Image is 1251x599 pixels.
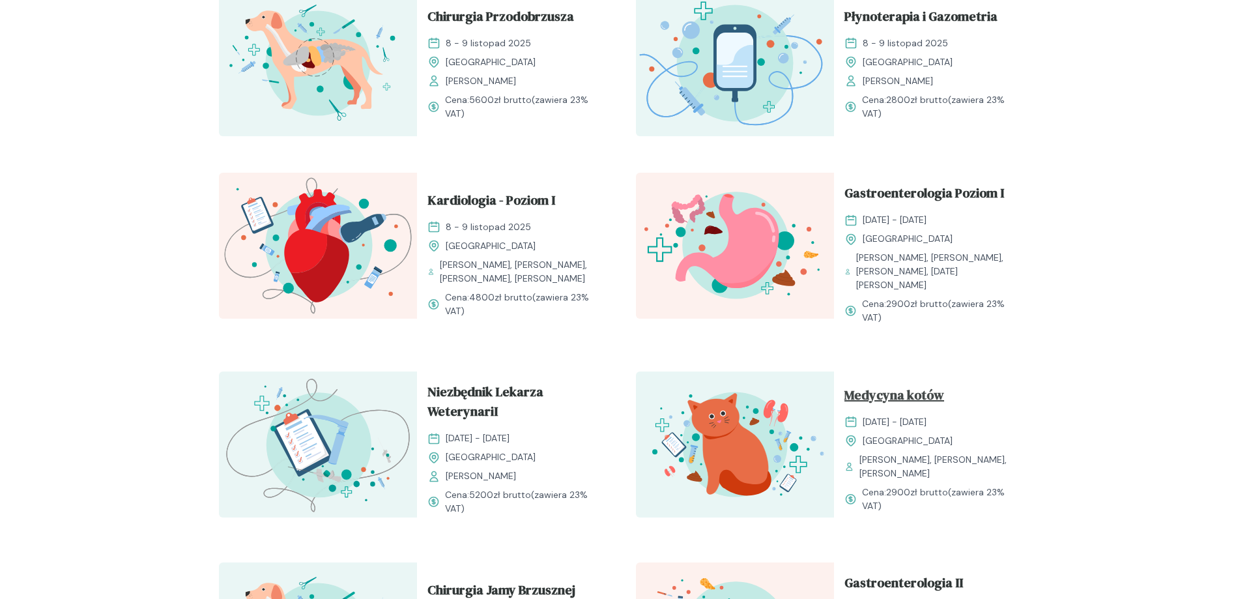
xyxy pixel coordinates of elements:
a: Niezbędnik Lekarza WeterynariI [427,382,605,426]
span: [PERSON_NAME] [446,74,516,88]
span: 8 - 9 listopad 2025 [863,37,948,50]
img: Zpbdlx5LeNNTxNvT_GastroI_T.svg [636,173,834,319]
span: [DATE] - [DATE] [863,415,927,429]
span: Kardiologia - Poziom I [427,190,555,215]
span: Cena: (zawiera 23% VAT) [862,297,1022,325]
span: Gastroenterologia II [844,573,963,598]
span: [DATE] - [DATE] [446,431,510,445]
span: 5600 zł brutto [469,94,532,106]
a: Płynoterapia i Gazometria [844,7,1022,31]
img: aHfQZEMqNJQqH-e8_MedKot_T.svg [636,372,834,518]
a: Medycyna kotów [844,385,1022,410]
span: Gastroenterologia Poziom I [844,183,1004,208]
span: [GEOGRAPHIC_DATA] [863,232,953,246]
span: Cena: (zawiera 23% VAT) [445,93,605,121]
span: Cena: (zawiera 23% VAT) [445,488,605,516]
span: [GEOGRAPHIC_DATA] [446,239,536,253]
span: [PERSON_NAME], [PERSON_NAME], [PERSON_NAME], [DATE][PERSON_NAME] [856,251,1022,292]
span: [GEOGRAPHIC_DATA] [863,434,953,448]
a: Gastroenterologia II [844,573,1022,598]
span: [GEOGRAPHIC_DATA] [446,450,536,464]
span: Medycyna kotów [844,385,944,410]
span: [PERSON_NAME] [863,74,933,88]
img: ZpbGfh5LeNNTxNm4_KardioI_T.svg [219,173,417,319]
span: Cena: (zawiera 23% VAT) [445,291,605,318]
span: Cena: (zawiera 23% VAT) [862,93,1022,121]
span: [DATE] - [DATE] [863,213,927,227]
a: Gastroenterologia Poziom I [844,183,1022,208]
a: Chirurgia Przodobrzusza [427,7,605,31]
span: [PERSON_NAME], [PERSON_NAME], [PERSON_NAME] [859,453,1022,480]
span: Chirurgia Przodobrzusza [427,7,574,31]
span: [GEOGRAPHIC_DATA] [446,55,536,69]
span: [PERSON_NAME], [PERSON_NAME], [PERSON_NAME], [PERSON_NAME] [440,258,605,285]
span: 4800 zł brutto [469,291,532,303]
span: 8 - 9 listopad 2025 [446,220,531,234]
span: 2900 zł brutto [886,486,948,498]
img: aHe4VUMqNJQqH-M0_ProcMH_T.svg [219,372,417,518]
span: Płynoterapia i Gazometria [844,7,998,31]
span: Cena: (zawiera 23% VAT) [862,486,1022,513]
span: 5200 zł brutto [469,489,531,501]
span: [GEOGRAPHIC_DATA] [863,55,953,69]
span: [PERSON_NAME] [446,469,516,483]
span: 2800 zł brutto [886,94,948,106]
span: 2900 zł brutto [886,298,948,310]
span: 8 - 9 listopad 2025 [446,37,531,50]
a: Kardiologia - Poziom I [427,190,605,215]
